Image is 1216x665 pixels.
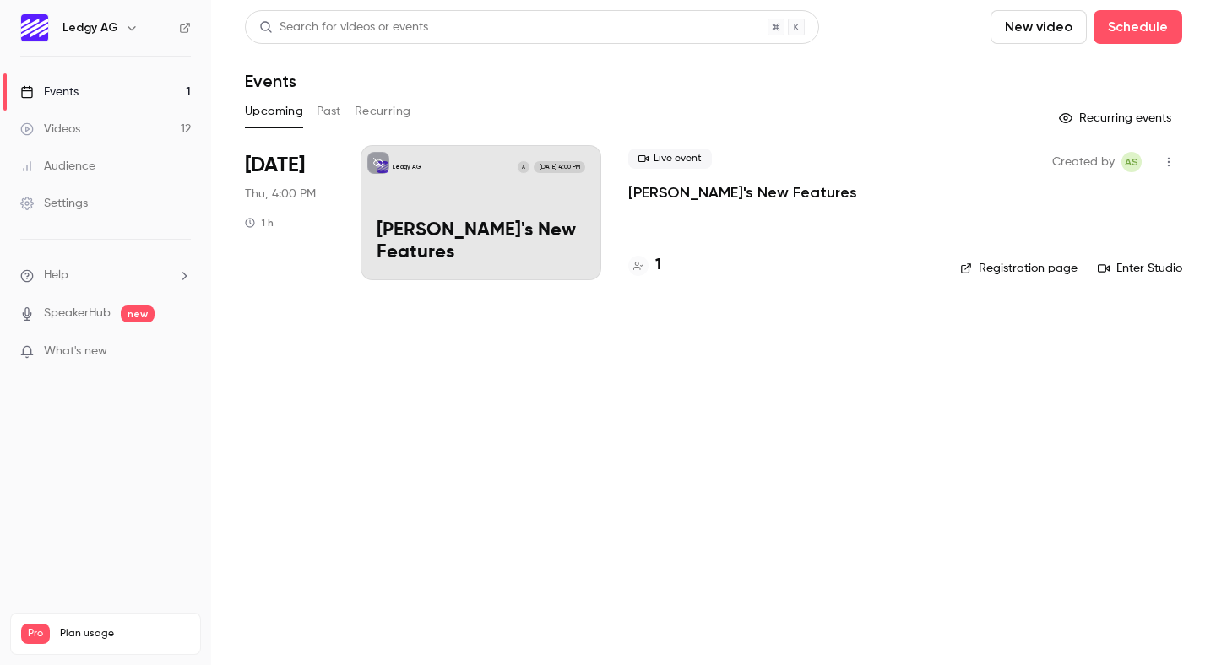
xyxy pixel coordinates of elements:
img: Ledgy AG [21,14,48,41]
a: 1 [628,254,661,277]
div: Events [20,84,79,100]
iframe: Noticeable Trigger [171,344,191,360]
a: SpeakerHub [44,305,111,322]
span: Ana Silva [1121,152,1142,172]
a: Enter Studio [1098,260,1182,277]
span: [DATE] [245,152,305,179]
button: New video [991,10,1087,44]
button: Recurring events [1051,105,1182,132]
div: Oct 16 Thu, 4:00 PM (Europe/Zurich) [245,145,334,280]
button: Past [317,98,341,125]
a: Registration page [960,260,1078,277]
span: Live event [628,149,712,169]
div: Search for videos or events [259,19,428,36]
span: Plan usage [60,627,190,641]
span: Pro [21,624,50,644]
span: Thu, 4:00 PM [245,186,316,203]
h6: Ledgy AG [62,19,118,36]
div: 1 h [245,216,274,230]
div: Videos [20,121,80,138]
div: Settings [20,195,88,212]
h1: Events [245,71,296,91]
li: help-dropdown-opener [20,267,191,284]
span: AS [1125,152,1138,172]
a: [PERSON_NAME]'s New Features [628,182,857,203]
p: [PERSON_NAME]'s New Features [377,220,585,264]
div: A [517,160,530,174]
span: new [121,305,155,322]
span: Help [44,267,68,284]
h4: 1 [655,254,661,277]
button: Upcoming [245,98,303,125]
button: Recurring [355,98,411,125]
span: [DATE] 4:00 PM [534,161,584,173]
span: What's new [44,343,107,360]
span: Created by [1052,152,1115,172]
a: Ledgy's New FeaturesLedgy AGA[DATE] 4:00 PM[PERSON_NAME]'s New Features [361,145,601,280]
div: Audience [20,158,95,175]
button: Schedule [1094,10,1182,44]
p: Ledgy AG [393,163,421,171]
